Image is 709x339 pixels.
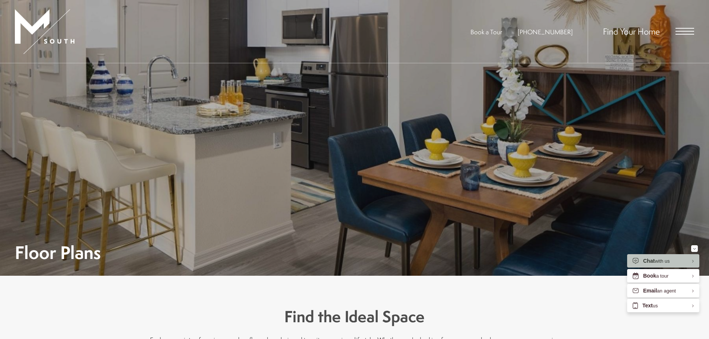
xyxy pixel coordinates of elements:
a: Book a Tour [470,28,502,36]
span: [PHONE_NUMBER] [518,28,573,36]
button: Open Menu [676,28,694,35]
a: Find Your Home [603,25,660,37]
h1: Floor Plans [15,244,101,261]
h3: Find the Ideal Space [150,306,559,328]
a: Call Us at 813-570-8014 [518,28,573,36]
img: MSouth [15,9,74,54]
